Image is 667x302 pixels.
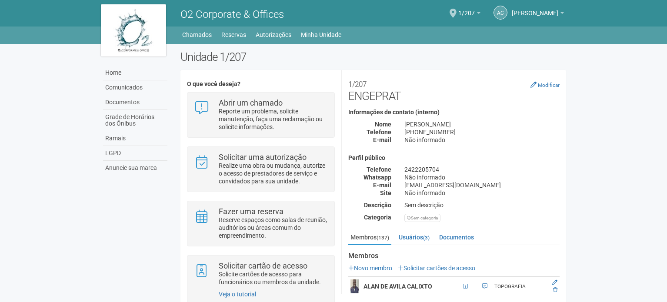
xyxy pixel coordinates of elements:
[103,146,167,161] a: LGPD
[103,95,167,110] a: Documentos
[219,291,256,298] a: Veja o tutorial
[103,161,167,175] a: Anuncie sua marca
[180,8,284,20] span: O2 Corporate & Offices
[219,162,328,185] p: Realize uma obra ou mudança, autorize o acesso de prestadores de serviço e convidados para sua un...
[367,166,391,173] strong: Telefone
[375,121,391,128] strong: Nome
[553,287,557,293] a: Excluir membro
[348,155,560,161] h4: Perfil público
[180,50,566,63] h2: Unidade 1/207
[219,107,328,131] p: Reporte um problema, solicite manutenção, faça uma reclamação ou solicite informações.
[103,66,167,80] a: Home
[350,279,359,293] img: user.png
[552,279,557,285] a: Editar membro
[348,265,392,272] a: Novo membro
[219,153,307,162] strong: Solicitar uma autorização
[458,1,475,17] span: 1/207
[221,29,246,41] a: Reservas
[494,6,507,20] a: AC
[398,136,566,144] div: Não informado
[364,202,391,209] strong: Descrição
[103,110,167,131] a: Grade de Horários dos Ônibus
[458,11,480,18] a: 1/207
[512,1,558,17] span: Andréa Cunha
[348,80,367,89] small: 1/207
[364,214,391,221] strong: Categoria
[194,208,327,239] a: Fazer uma reserva Reserve espaços como salas de reunião, auditórios ou áreas comum do empreendime...
[404,214,440,222] div: Sem categoria
[219,98,283,107] strong: Abrir um chamado
[423,235,430,241] small: (3)
[301,29,341,41] a: Minha Unidade
[364,283,432,290] strong: ALAN DE AVILA CALIXTO
[398,201,566,209] div: Sem descrição
[194,99,327,131] a: Abrir um chamado Reporte um problema, solicite manutenção, faça uma reclamação ou solicite inform...
[373,182,391,189] strong: E-mail
[348,76,560,103] h2: ENGEPRAT
[397,231,432,244] a: Usuários(3)
[348,252,560,260] strong: Membros
[367,129,391,136] strong: Telefone
[348,109,560,116] h4: Informações de contato (interno)
[377,235,389,241] small: (137)
[398,120,566,128] div: [PERSON_NAME]
[538,82,560,88] small: Modificar
[219,207,283,216] strong: Fazer uma reserva
[103,131,167,146] a: Ramais
[219,270,328,286] p: Solicite cartões de acesso para funcionários ou membros da unidade.
[398,128,566,136] div: [PHONE_NUMBER]
[348,231,391,245] a: Membros(137)
[398,181,566,189] div: [EMAIL_ADDRESS][DOMAIN_NAME]
[512,11,564,18] a: [PERSON_NAME]
[398,265,475,272] a: Solicitar cartões de acesso
[364,174,391,181] strong: Whatsapp
[380,189,391,196] strong: Site
[373,136,391,143] strong: E-mail
[398,173,566,181] div: Não informado
[219,261,307,270] strong: Solicitar cartão de acesso
[182,29,212,41] a: Chamados
[494,283,548,290] div: TOPOGRAFIA
[194,153,327,185] a: Solicitar uma autorização Realize uma obra ou mudança, autorize o acesso de prestadores de serviç...
[103,80,167,95] a: Comunicados
[101,4,166,56] img: logo.jpg
[437,231,476,244] a: Documentos
[398,189,566,197] div: Não informado
[194,262,327,286] a: Solicitar cartão de acesso Solicite cartões de acesso para funcionários ou membros da unidade.
[256,29,291,41] a: Autorizações
[530,81,560,88] a: Modificar
[187,81,334,87] h4: O que você deseja?
[219,216,328,239] p: Reserve espaços como salas de reunião, auditórios ou áreas comum do empreendimento.
[398,166,566,173] div: 2422205704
